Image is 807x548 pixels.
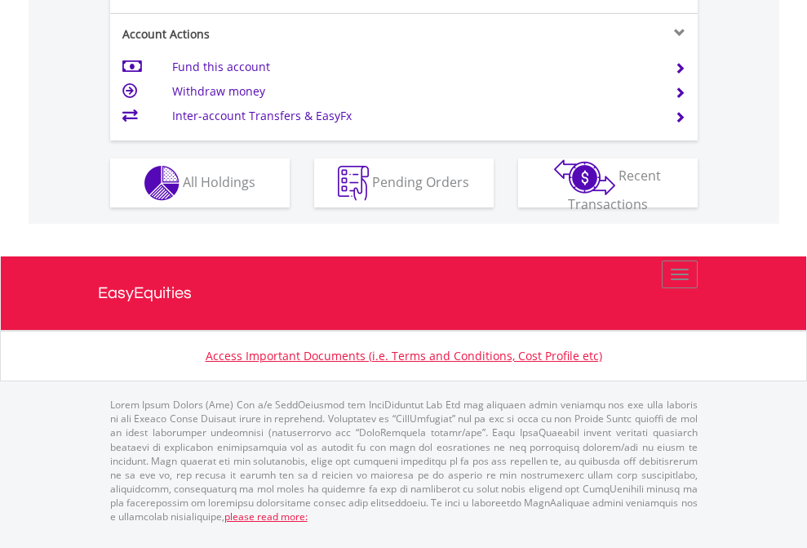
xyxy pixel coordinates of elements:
[183,172,255,190] span: All Holdings
[98,256,710,330] a: EasyEquities
[110,158,290,207] button: All Holdings
[172,79,654,104] td: Withdraw money
[338,166,369,201] img: pending_instructions-wht.png
[554,159,615,195] img: transactions-zar-wht.png
[172,55,654,79] td: Fund this account
[144,166,180,201] img: holdings-wht.png
[314,158,494,207] button: Pending Orders
[110,26,404,42] div: Account Actions
[172,104,654,128] td: Inter-account Transfers & EasyFx
[518,158,698,207] button: Recent Transactions
[206,348,602,363] a: Access Important Documents (i.e. Terms and Conditions, Cost Profile etc)
[110,398,698,523] p: Lorem Ipsum Dolors (Ame) Con a/e SeddOeiusmod tem InciDiduntut Lab Etd mag aliquaen admin veniamq...
[372,172,469,190] span: Pending Orders
[224,510,308,523] a: please read more:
